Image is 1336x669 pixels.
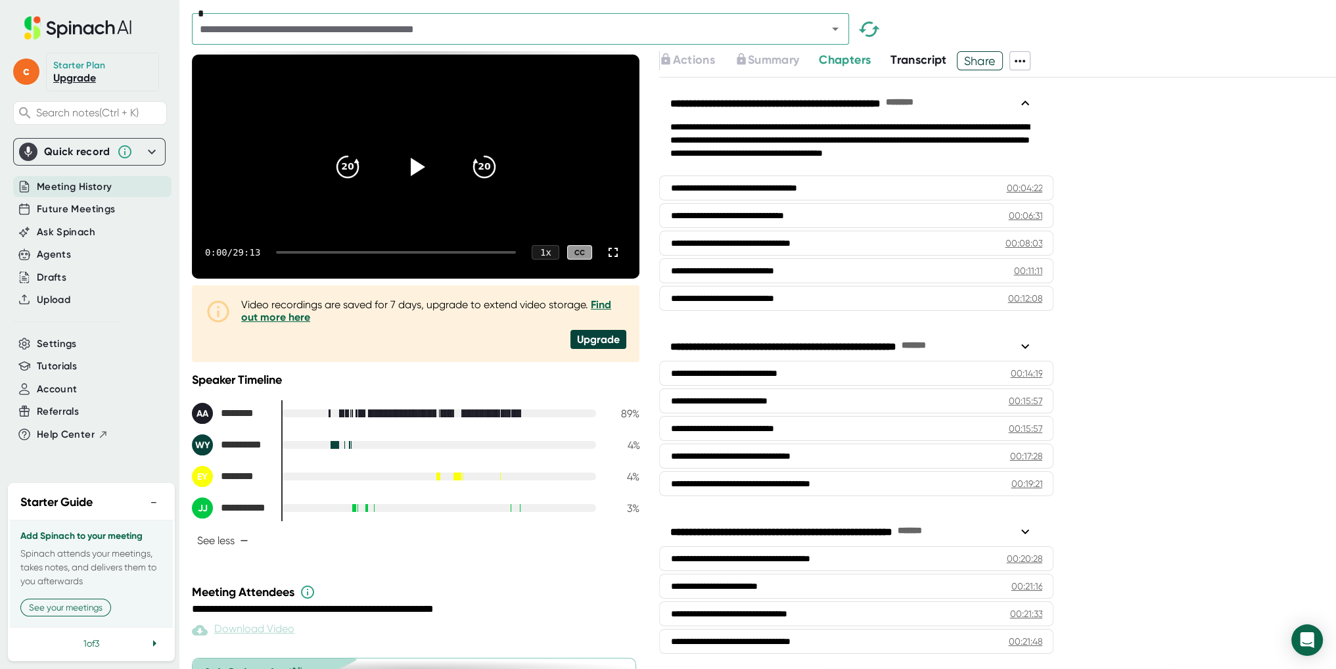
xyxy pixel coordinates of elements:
[241,298,626,323] div: Video recordings are saved for 7 days, upgrade to extend video storage.
[53,72,96,84] a: Upgrade
[957,49,1003,72] span: Share
[748,53,799,67] span: Summary
[1013,264,1042,277] div: 00:11:11
[37,202,115,217] button: Future Meetings
[37,336,77,352] button: Settings
[826,20,844,38] button: Open
[607,471,639,483] div: 4 %
[37,179,112,195] button: Meeting History
[1011,477,1042,490] div: 00:19:21
[37,427,95,442] span: Help Center
[607,407,639,420] div: 89 %
[607,502,639,515] div: 3 %
[1009,450,1042,463] div: 00:17:28
[1008,422,1042,435] div: 00:15:57
[570,330,626,349] div: Upgrade
[20,531,162,542] h3: Add Spinach to your meeting
[192,403,271,424] div: Ali Ajam
[192,622,294,638] div: Paid feature
[819,51,871,69] button: Chapters
[957,51,1003,70] button: Share
[890,53,947,67] span: Transcript
[37,292,70,308] button: Upload
[44,145,110,158] div: Quick record
[1006,552,1042,565] div: 00:20:28
[20,494,93,511] h2: Starter Guide
[13,58,39,85] span: c
[241,298,611,323] a: Find out more here
[1007,292,1042,305] div: 00:12:08
[567,245,592,260] div: CC
[735,51,799,69] button: Summary
[37,359,77,374] button: Tutorials
[205,247,260,258] div: 0:00 / 29:13
[192,434,271,455] div: Wang Yimin
[1010,367,1042,380] div: 00:14:19
[192,466,213,487] div: EY
[735,51,819,70] div: Upgrade to access
[37,225,95,240] button: Ask Spinach
[1006,181,1042,195] div: 00:04:22
[145,493,162,512] button: −
[192,497,213,519] div: JJ
[607,439,639,451] div: 4 %
[1005,237,1042,250] div: 00:08:03
[672,53,714,67] span: Actions
[1008,209,1042,222] div: 00:06:31
[192,434,213,455] div: WY
[192,466,271,487] div: Erin Yoo
[819,53,871,67] span: Chapters
[192,584,643,600] div: Meeting Attendees
[1291,624,1323,656] div: Open Intercom Messenger
[19,139,160,165] div: Quick record
[1011,580,1042,593] div: 00:21:16
[20,547,162,588] p: Spinach attends your meetings, takes notes, and delivers them to you afterwards
[1008,394,1042,407] div: 00:15:57
[37,270,66,285] button: Drafts
[83,638,99,649] span: 1 of 3
[37,247,71,262] button: Agents
[192,373,639,387] div: Speaker Timeline
[192,529,254,552] button: See less−
[890,51,947,69] button: Transcript
[20,599,111,616] button: See your meetings
[37,382,77,397] button: Account
[192,403,213,424] div: AA
[659,51,714,69] button: Actions
[659,51,734,70] div: Upgrade to access
[1009,607,1042,620] div: 00:21:33
[53,60,106,72] div: Starter Plan
[192,497,271,519] div: Jamaima Jan
[36,106,139,119] span: Search notes (Ctrl + K)
[37,404,79,419] button: Referrals
[37,427,108,442] button: Help Center
[1008,635,1042,648] div: 00:21:48
[240,536,248,546] span: −
[532,245,559,260] div: 1 x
